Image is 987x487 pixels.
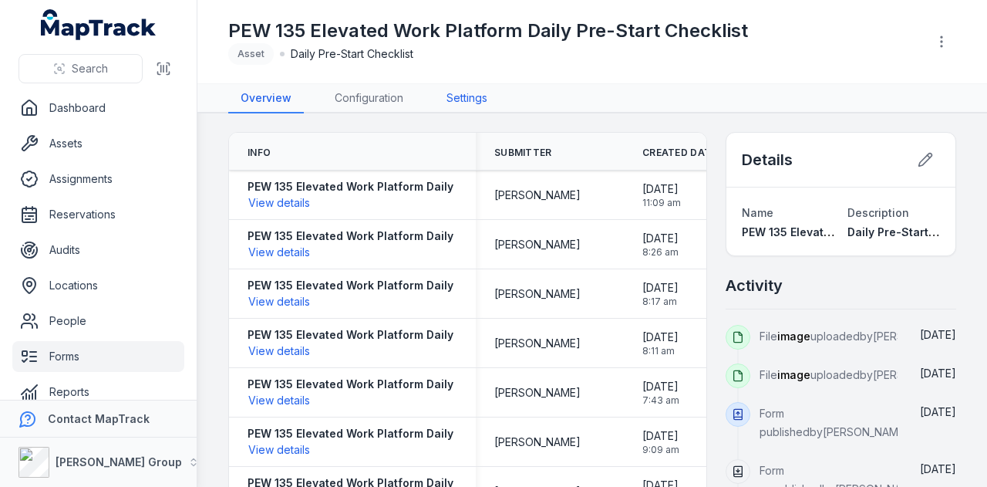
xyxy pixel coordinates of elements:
[56,455,182,468] strong: [PERSON_NAME] Group
[248,377,562,392] strong: PEW 135 Elevated Work Platform Daily Pre-Start Checklist
[12,128,184,159] a: Assets
[920,462,956,475] span: [DATE]
[322,84,416,113] a: Configuration
[642,379,679,407] time: 13/08/2025, 7:43:10 am
[248,147,271,159] span: Info
[12,235,184,265] a: Audits
[920,328,956,341] span: [DATE]
[777,368,810,381] span: image
[920,405,956,418] span: [DATE]
[777,330,810,343] span: image
[248,343,311,360] button: View details
[920,462,956,475] time: 11/08/2025, 9:10:05 am
[41,9,157,40] a: MapTrack
[847,225,983,238] span: Daily Pre-Start Checklist
[228,84,304,113] a: Overview
[920,328,956,341] time: 14/08/2025, 11:09:45 am
[248,278,562,293] strong: PEW 135 Elevated Work Platform Daily Pre-Start Checklist
[228,19,748,43] h1: PEW 135 Elevated Work Platform Daily Pre-Start Checklist
[72,61,108,76] span: Search
[12,306,184,337] a: People
[920,405,956,418] time: 11/08/2025, 9:10:16 am
[248,327,562,343] strong: PEW 135 Elevated Work Platform Daily Pre-Start Checklist
[642,280,679,308] time: 14/08/2025, 8:17:58 am
[642,379,679,394] span: [DATE]
[248,244,311,261] button: View details
[642,231,679,259] time: 14/08/2025, 8:26:10 am
[12,93,184,123] a: Dashboard
[19,54,143,83] button: Search
[642,330,679,345] span: [DATE]
[48,412,150,425] strong: Contact MapTrack
[248,194,311,211] button: View details
[642,428,679,444] span: [DATE]
[12,341,184,372] a: Forms
[642,345,679,357] span: 8:11 am
[434,84,500,113] a: Settings
[494,385,581,401] span: [PERSON_NAME]
[248,179,562,194] strong: PEW 135 Elevated Work Platform Daily Pre-Start Checklist
[642,197,681,209] span: 11:09 am
[920,367,956,380] time: 13/08/2025, 7:43:09 am
[228,43,274,65] div: Asset
[642,231,679,246] span: [DATE]
[642,280,679,296] span: [DATE]
[642,296,679,308] span: 8:17 am
[642,147,717,159] span: Created Date
[248,392,311,409] button: View details
[291,46,413,62] span: Daily Pre-Start Checklist
[494,286,581,302] span: [PERSON_NAME]
[642,181,681,197] span: [DATE]
[742,206,773,219] span: Name
[12,199,184,230] a: Reservations
[248,228,562,244] strong: PEW 135 Elevated Work Platform Daily Pre-Start Checklist
[12,377,184,408] a: Reports
[642,444,679,456] span: 9:09 am
[760,407,909,438] span: Form published by [PERSON_NAME]
[642,394,679,407] span: 7:43 am
[642,181,681,209] time: 14/08/2025, 11:09:46 am
[494,336,581,351] span: [PERSON_NAME]
[12,270,184,301] a: Locations
[847,206,909,219] span: Description
[760,330,959,343] span: File uploaded by [PERSON_NAME]
[760,368,959,381] span: File uploaded by [PERSON_NAME]
[494,188,581,203] span: [PERSON_NAME]
[642,330,679,357] time: 13/08/2025, 8:11:21 am
[742,149,793,171] h2: Details
[920,367,956,380] span: [DATE]
[494,237,581,252] span: [PERSON_NAME]
[248,293,311,310] button: View details
[248,426,562,441] strong: PEW 135 Elevated Work Platform Daily Pre-Start Checklist
[248,441,311,458] button: View details
[12,164,184,194] a: Assignments
[494,147,552,159] span: Submitter
[642,428,679,456] time: 12/08/2025, 9:09:51 am
[642,246,679,259] span: 8:26 am
[726,275,783,296] h2: Activity
[494,435,581,450] span: [PERSON_NAME]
